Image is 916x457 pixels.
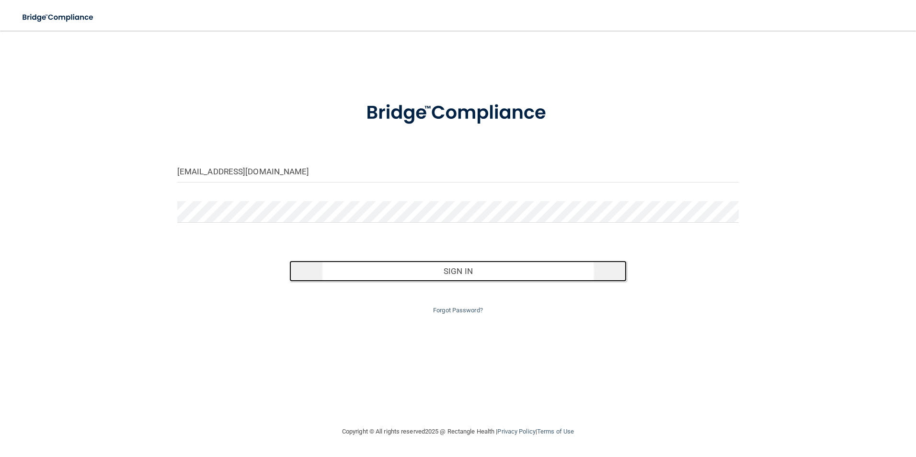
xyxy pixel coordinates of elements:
img: bridge_compliance_login_screen.278c3ca4.svg [346,88,570,138]
a: Terms of Use [537,428,574,435]
input: Email [177,161,739,183]
iframe: Drift Widget Chat Controller [750,389,905,427]
div: Copyright © All rights reserved 2025 @ Rectangle Health | | [283,416,633,447]
a: Forgot Password? [433,307,483,314]
a: Privacy Policy [497,428,535,435]
button: Sign In [289,261,627,282]
img: bridge_compliance_login_screen.278c3ca4.svg [14,8,103,27]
